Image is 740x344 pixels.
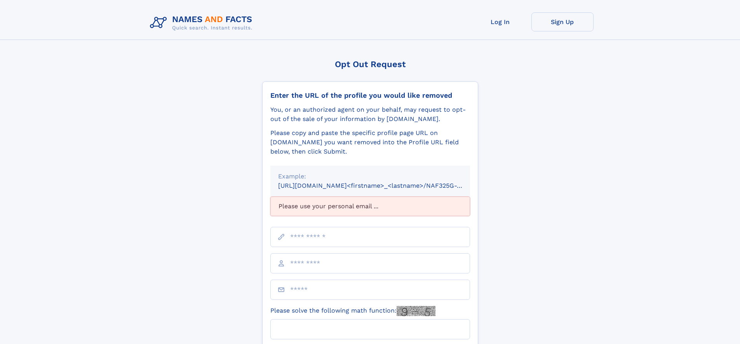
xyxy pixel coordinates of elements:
small: [URL][DOMAIN_NAME]<firstname>_<lastname>/NAF325G-xxxxxxxx [278,182,485,189]
div: Please use your personal email ... [270,197,470,216]
div: Opt Out Request [262,59,478,69]
a: Log In [469,12,531,31]
div: Enter the URL of the profile you would like removed [270,91,470,100]
div: Example: [278,172,462,181]
img: Logo Names and Facts [147,12,259,33]
div: You, or an authorized agent on your behalf, may request to opt-out of the sale of your informatio... [270,105,470,124]
div: Please copy and paste the specific profile page URL on [DOMAIN_NAME] you want removed into the Pr... [270,128,470,156]
label: Please solve the following math function: [270,306,435,316]
a: Sign Up [531,12,594,31]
